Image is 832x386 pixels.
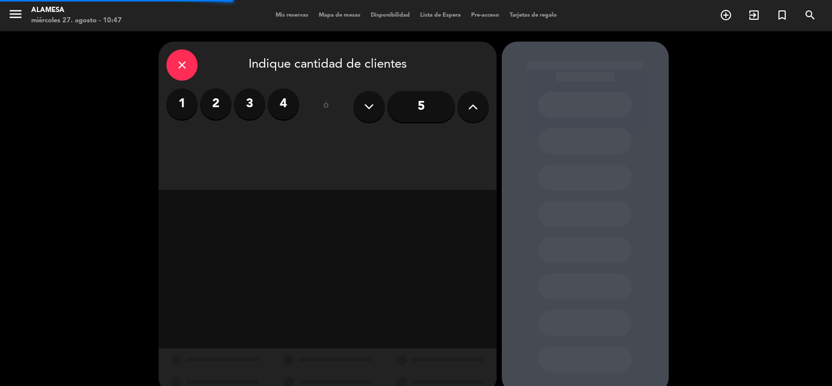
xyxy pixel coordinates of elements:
i: turned_in_not [776,9,788,21]
span: Lista de Espera [415,12,466,18]
button: menu [8,6,23,25]
label: 3 [234,88,265,120]
span: Pre-acceso [466,12,504,18]
div: Alamesa [31,5,122,16]
div: miércoles 27. agosto - 10:47 [31,16,122,26]
div: ó [309,88,343,125]
label: 1 [166,88,198,120]
i: search [804,9,816,21]
i: menu [8,6,23,22]
span: Tarjetas de regalo [504,12,562,18]
div: Indique cantidad de clientes [166,49,489,81]
i: add_circle_outline [720,9,732,21]
label: 4 [268,88,299,120]
label: 2 [200,88,231,120]
i: exit_to_app [748,9,760,21]
span: Disponibilidad [366,12,415,18]
span: Mapa de mesas [314,12,366,18]
span: Mis reservas [270,12,314,18]
i: close [176,59,188,71]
